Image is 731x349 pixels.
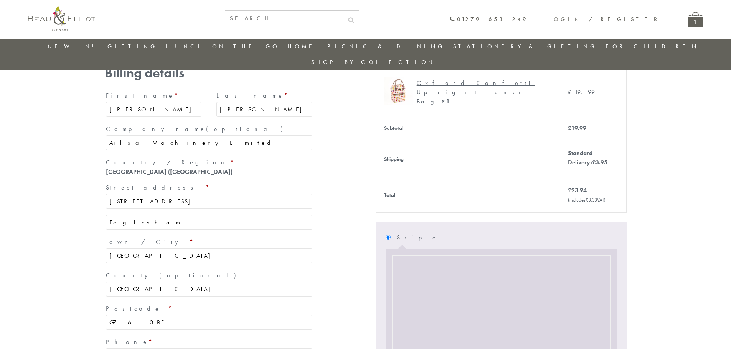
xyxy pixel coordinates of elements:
label: County [106,269,312,282]
small: (includes VAT) [568,197,606,203]
strong: × 1 [442,97,450,105]
span: £ [568,88,575,96]
a: Shop by collection [311,58,435,66]
label: First name [106,90,202,102]
label: Postcode [106,303,312,315]
th: Shipping [376,141,560,178]
iframe: Secure payment input frame [395,256,607,347]
span: (optional) [159,271,241,279]
a: Oxford Confetti Upright Lunch Bag× 1 [384,77,553,108]
a: Home [288,43,318,50]
a: Lunch On The Go [166,43,279,50]
label: Company name [106,123,312,135]
label: Town / City [106,236,312,248]
bdi: 19.99 [568,124,586,132]
img: logo [28,6,95,31]
span: £ [568,124,571,132]
bdi: 23.94 [568,186,587,194]
a: 1 [688,12,703,27]
a: For Children [606,43,699,50]
a: Picnic & Dining [327,43,445,50]
label: Stripe [397,231,617,244]
span: £ [586,197,588,203]
label: Last name [216,90,312,102]
th: Subtotal [376,116,560,141]
label: Standard Delivery: [568,149,607,166]
a: Login / Register [547,15,661,23]
div: Oxford Confetti Upright Lunch Bag [417,79,547,106]
label: Phone [106,336,312,348]
span: (optional) [206,125,287,133]
bdi: 3.95 [592,158,607,166]
span: 3.33 [586,197,597,203]
label: Country / Region [106,156,312,169]
input: SEARCH [225,11,343,26]
th: Total [376,178,560,212]
span: £ [568,186,571,194]
input: Apartment, suite, unit, etc. (optional) [106,215,312,230]
span: £ [592,158,596,166]
bdi: 19.99 [568,88,595,96]
a: Stationery & Gifting [453,43,597,50]
h3: Billing details [105,65,314,81]
input: House number and street name [106,194,312,209]
a: New in! [48,43,99,50]
label: Street address [106,182,312,194]
strong: [GEOGRAPHIC_DATA] ([GEOGRAPHIC_DATA]) [106,168,233,176]
a: Gifting [107,43,157,50]
a: 01279 653 249 [449,16,528,23]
